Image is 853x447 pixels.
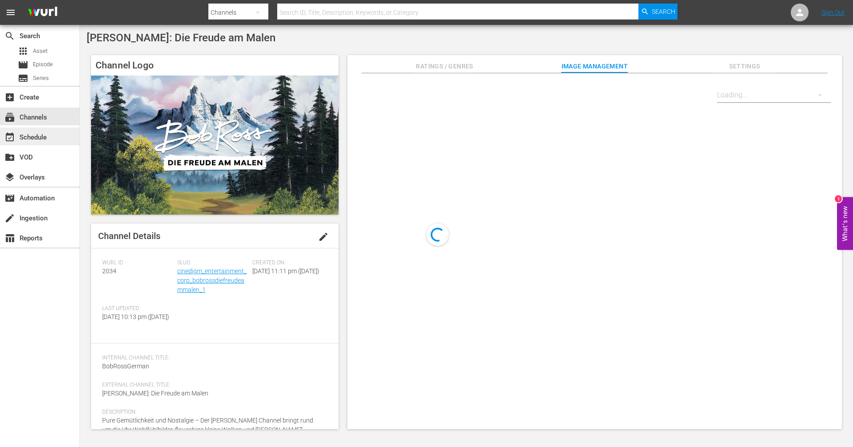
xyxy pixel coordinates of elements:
span: Series [33,74,49,83]
span: Overlays [4,172,15,183]
span: Series [18,73,28,84]
span: Wurl ID: [102,259,173,267]
a: Sign Out [821,9,845,16]
span: Channels [4,112,15,123]
span: [PERSON_NAME]: Die Freude am Malen [87,32,275,44]
span: Asset [18,46,28,56]
span: Search [4,31,15,41]
button: Search [638,4,678,20]
span: Automation [4,193,15,204]
span: edit [318,231,329,242]
span: Create [4,92,15,103]
span: Episode [33,60,53,69]
span: Channel Details [98,231,160,241]
img: Bob Ross: Die Freude am Malen [91,76,339,215]
img: ans4CAIJ8jUAAAAAAAAAAAAAAAAAAAAAAAAgQb4GAAAAAAAAAAAAAAAAAAAAAAAAJMjXAAAAAAAAAAAAAAAAAAAAAAAAgAT5G... [21,2,64,23]
span: Search [652,4,675,20]
span: Reports [4,233,15,243]
span: Internal Channel Title: [102,355,323,362]
span: [DATE] 10:13 pm ([DATE]) [102,313,169,320]
button: Open Feedback Widget [837,197,853,250]
span: [PERSON_NAME]: Die Freude am Malen [102,390,208,397]
span: Asset [33,47,48,56]
span: Settings [711,61,778,72]
h4: Channel Logo [91,55,339,76]
span: menu [5,7,16,18]
a: cinedigm_entertainment_corp_bobrossdiefreudeammalen_1 [177,267,247,293]
span: Episode [18,60,28,70]
span: VOD [4,152,15,163]
div: 1 [835,196,842,203]
span: Ratings / Genres [411,61,478,72]
span: Ingestion [4,213,15,223]
span: Description: [102,409,323,416]
span: Created On: [252,259,323,267]
span: Last Updated: [102,305,173,312]
span: BobRossGerman [102,363,149,370]
span: Image Management [561,61,628,72]
button: edit [313,226,334,247]
span: Schedule [4,132,15,143]
span: 2034 [102,267,116,275]
span: Slug: [177,259,248,267]
span: [DATE] 11:11 pm ([DATE]) [252,267,319,275]
span: External Channel Title: [102,382,323,389]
